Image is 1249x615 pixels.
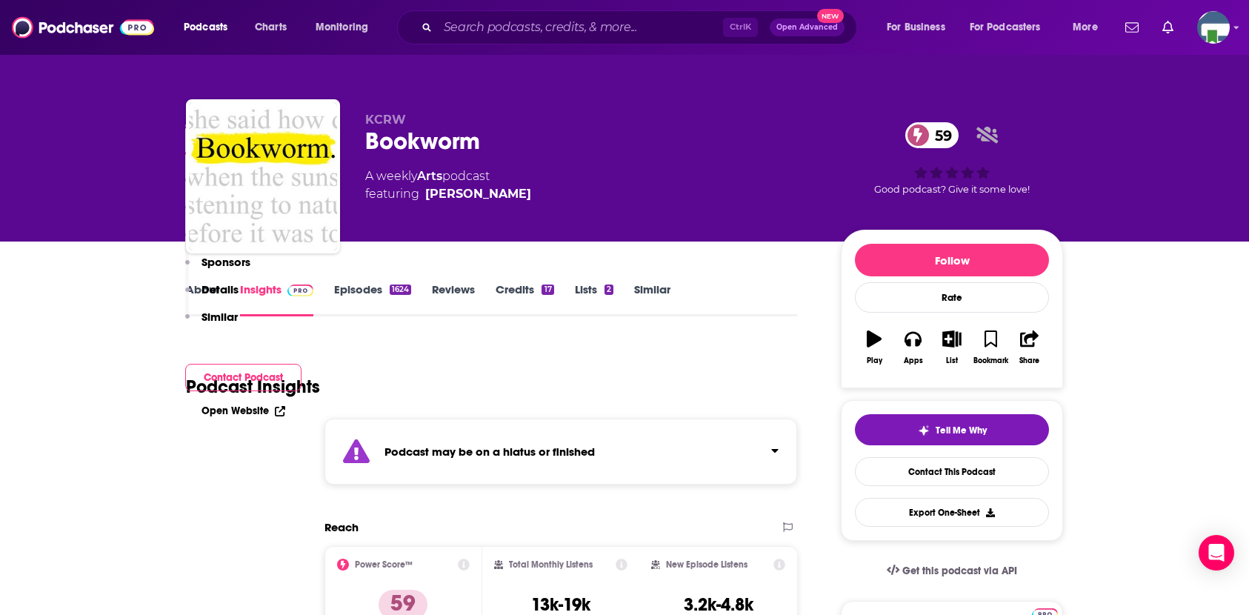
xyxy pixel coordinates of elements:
[776,24,838,31] span: Open Advanced
[384,445,595,459] strong: Podcast may be on a hiatus or finished
[12,13,154,41] img: Podchaser - Follow, Share and Rate Podcasts
[542,285,553,295] div: 17
[316,17,368,38] span: Monitoring
[185,282,239,310] button: Details
[893,321,932,374] button: Apps
[1197,11,1230,44] button: Show profile menu
[855,457,1049,486] a: Contact This Podcast
[867,356,882,365] div: Play
[666,559,747,570] h2: New Episode Listens
[1199,535,1234,571] div: Open Intercom Messenger
[201,405,285,417] a: Open Website
[936,425,987,436] span: Tell Me Why
[855,244,1049,276] button: Follow
[1156,15,1179,40] a: Show notifications dropdown
[189,102,337,250] img: Bookworm
[245,16,296,39] a: Charts
[305,16,387,39] button: open menu
[604,285,613,295] div: 2
[770,19,845,36] button: Open AdvancedNew
[1019,356,1039,365] div: Share
[1119,15,1145,40] a: Show notifications dropdown
[432,282,475,316] a: Reviews
[855,282,1049,313] div: Rate
[185,364,302,391] button: Contact Podcast
[887,17,945,38] span: For Business
[324,520,359,534] h2: Reach
[904,356,923,365] div: Apps
[855,414,1049,445] button: tell me why sparkleTell Me Why
[918,425,930,436] img: tell me why sparkle
[365,185,531,203] span: featuring
[255,17,287,38] span: Charts
[1197,11,1230,44] span: Logged in as KCMedia
[173,16,247,39] button: open menu
[971,321,1010,374] button: Bookmark
[334,282,411,316] a: Episodes1624
[201,282,239,296] p: Details
[874,184,1030,195] span: Good podcast? Give it some love!
[201,310,238,324] p: Similar
[875,553,1029,589] a: Get this podcast via API
[575,282,613,316] a: Lists2
[417,169,442,183] a: Arts
[438,16,723,39] input: Search podcasts, credits, & more...
[960,16,1062,39] button: open menu
[496,282,553,316] a: Credits17
[973,356,1008,365] div: Bookmark
[902,565,1017,577] span: Get this podcast via API
[390,285,411,295] div: 1624
[723,18,758,37] span: Ctrl K
[1073,17,1098,38] span: More
[185,310,238,337] button: Similar
[1010,321,1049,374] button: Share
[933,321,971,374] button: List
[855,498,1049,527] button: Export One-Sheet
[425,185,531,203] a: Michael Silverblatt
[876,16,964,39] button: open menu
[324,419,797,485] section: Click to expand status details
[1062,16,1116,39] button: open menu
[817,9,844,23] span: New
[184,17,227,38] span: Podcasts
[411,10,871,44] div: Search podcasts, credits, & more...
[634,282,670,316] a: Similar
[946,356,958,365] div: List
[1197,11,1230,44] img: User Profile
[970,17,1041,38] span: For Podcasters
[509,559,593,570] h2: Total Monthly Listens
[905,122,959,148] a: 59
[855,321,893,374] button: Play
[355,559,413,570] h2: Power Score™
[920,122,959,148] span: 59
[841,113,1063,205] div: 59Good podcast? Give it some love!
[365,167,531,203] div: A weekly podcast
[365,113,406,127] span: KCRW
